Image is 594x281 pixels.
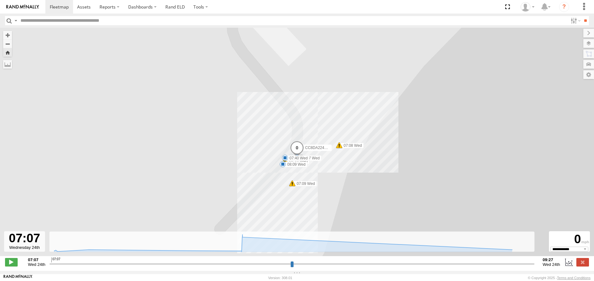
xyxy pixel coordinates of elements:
label: Play/Stop [5,258,18,266]
div: 0 [550,232,589,247]
label: Measure [3,60,12,69]
img: rand-logo.svg [6,5,39,9]
span: CC8DA224C264 [305,146,333,150]
button: Zoom in [3,31,12,39]
div: © Copyright 2025 - [528,276,591,280]
div: Version: 308.01 [268,276,292,280]
label: 08:09 Wed [283,162,307,167]
label: 07:40 Wed [285,155,310,161]
label: Map Settings [583,70,594,79]
span: 07:07 [51,257,60,262]
button: Zoom out [3,39,12,48]
label: Close [576,258,589,266]
span: Wed 24th Sep 2025 [28,262,45,267]
a: Visit our Website [3,275,32,281]
a: Terms and Conditions [557,276,591,280]
label: Search Filter Options [568,16,582,25]
strong: 07:07 [28,257,45,262]
label: 07:08 Wed [339,143,364,148]
label: Search Query [13,16,18,25]
div: Alyssa Senesac [518,2,537,12]
strong: 09:27 [543,257,560,262]
label: 07:09 Wed [292,181,317,186]
span: Wed 24th Sep 2025 [543,262,560,267]
button: Zoom Home [3,48,12,57]
i: ? [559,2,569,12]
